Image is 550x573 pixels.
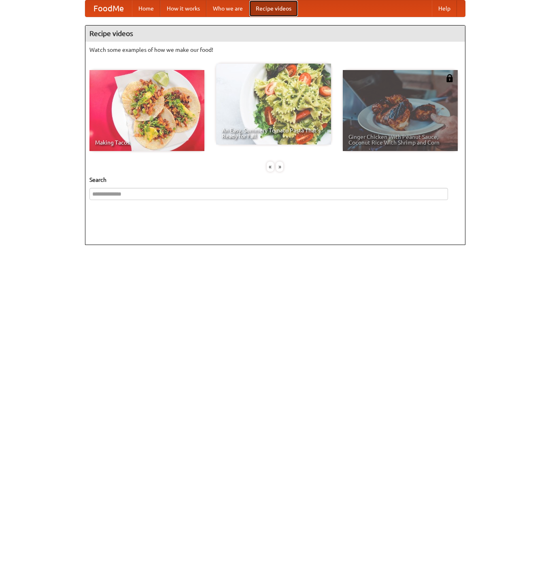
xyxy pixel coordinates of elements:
h4: Recipe videos [85,26,465,42]
a: Making Tacos [89,70,204,151]
a: FoodMe [85,0,132,17]
a: An Easy, Summery Tomato Pasta That's Ready for Fall [216,64,331,145]
a: Home [132,0,160,17]
span: An Easy, Summery Tomato Pasta That's Ready for Fall [222,128,325,139]
span: Making Tacos [95,140,199,145]
a: Who we are [206,0,249,17]
div: » [276,162,283,172]
div: « [267,162,274,172]
p: Watch some examples of how we make our food! [89,46,461,54]
a: How it works [160,0,206,17]
a: Help [432,0,457,17]
img: 483408.png [446,74,454,82]
a: Recipe videos [249,0,298,17]
h5: Search [89,176,461,184]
